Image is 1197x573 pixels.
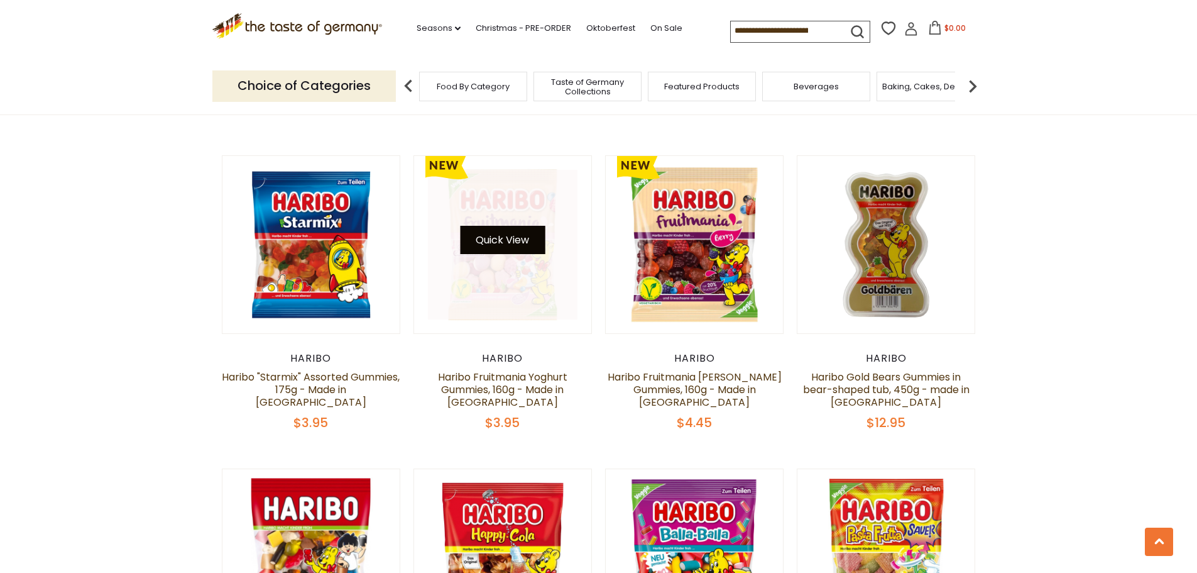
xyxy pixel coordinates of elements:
[293,414,328,431] span: $3.95
[677,414,712,431] span: $4.45
[866,414,905,431] span: $12.95
[921,21,974,40] button: $0.00
[794,82,839,91] a: Beverages
[222,370,400,409] a: Haribo "Starmix" Assorted Gummies, 175g - Made in [GEOGRAPHIC_DATA]
[944,23,966,33] span: $0.00
[212,70,396,101] p: Choice of Categories
[437,82,510,91] a: Food By Category
[396,74,421,99] img: previous arrow
[882,82,980,91] a: Baking, Cakes, Desserts
[797,156,975,334] img: Haribo
[606,156,784,334] img: Haribo
[222,156,400,334] img: Haribo
[460,226,545,254] button: Quick View
[650,21,682,35] a: On Sale
[605,352,784,365] div: Haribo
[608,370,782,409] a: Haribo Fruitmania [PERSON_NAME] Gummies, 160g - Made in [GEOGRAPHIC_DATA]
[438,370,567,409] a: Haribo Fruitmania Yoghurt Gummies, 160g - Made in [GEOGRAPHIC_DATA]
[586,21,635,35] a: Oktoberfest
[797,352,976,365] div: Haribo
[537,77,638,96] a: Taste of Germany Collections
[476,21,571,35] a: Christmas - PRE-ORDER
[417,21,461,35] a: Seasons
[413,352,593,365] div: Haribo
[485,414,520,431] span: $3.95
[960,74,985,99] img: next arrow
[222,352,401,365] div: Haribo
[803,370,970,409] a: Haribo Gold Bears Gummies in bear-shaped tub, 450g - made in [GEOGRAPHIC_DATA]
[414,156,592,334] img: Haribo
[664,82,740,91] a: Featured Products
